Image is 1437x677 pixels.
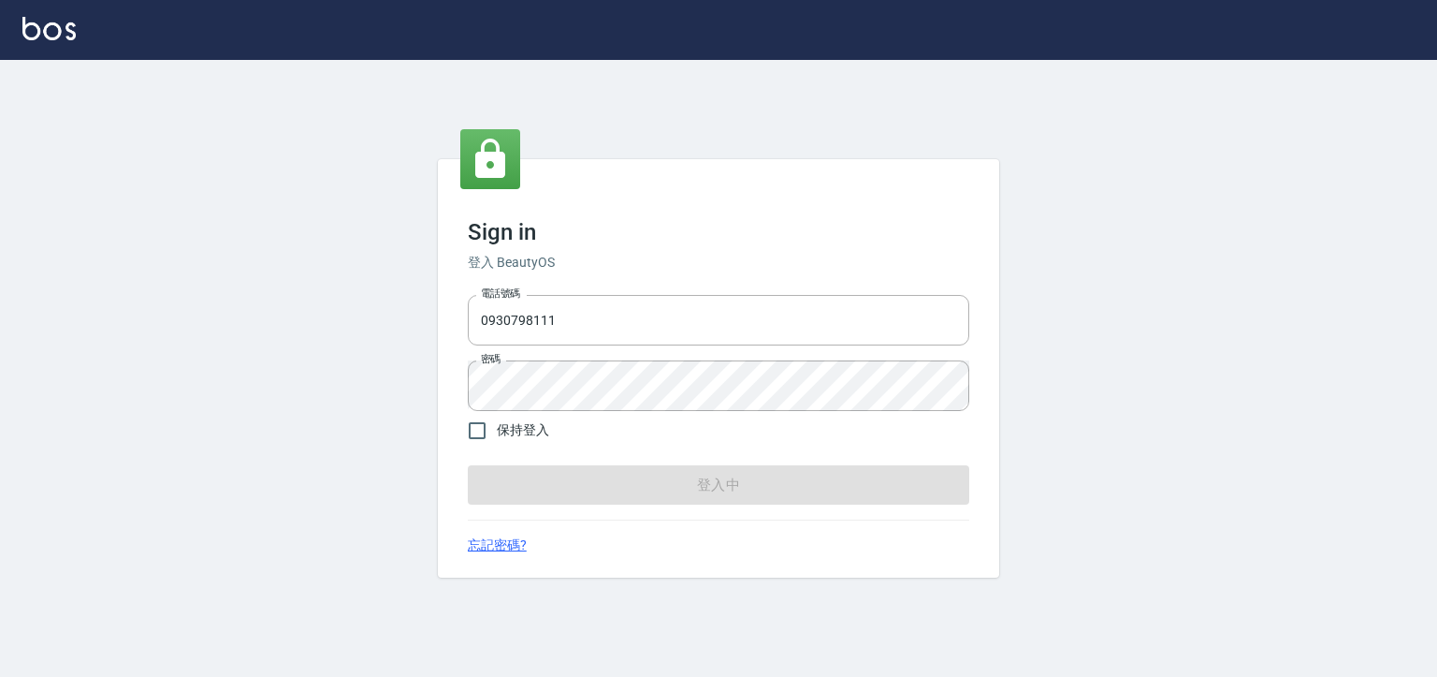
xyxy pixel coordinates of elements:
[468,219,969,245] h3: Sign in
[22,17,76,40] img: Logo
[497,420,549,440] span: 保持登入
[468,536,527,555] a: 忘記密碼?
[468,253,969,272] h6: 登入 BeautyOS
[481,287,520,301] label: 電話號碼
[481,352,501,366] label: 密碼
